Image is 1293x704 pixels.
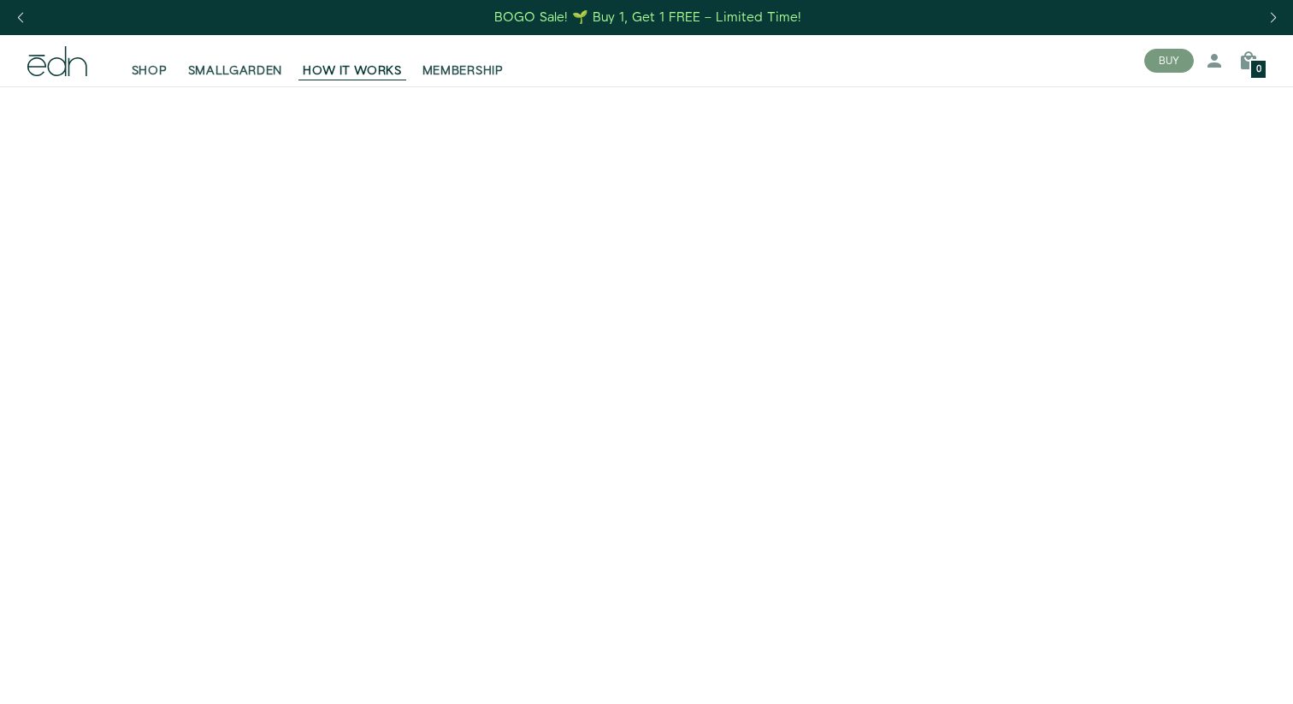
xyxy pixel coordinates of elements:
a: SMALLGARDEN [178,42,293,80]
span: HOW IT WORKS [303,62,401,80]
span: MEMBERSHIP [422,62,504,80]
span: SMALLGARDEN [188,62,283,80]
a: BOGO Sale! 🌱 Buy 1, Get 1 FREE – Limited Time! [493,4,804,31]
button: BUY [1144,49,1194,73]
a: SHOP [121,42,178,80]
div: BOGO Sale! 🌱 Buy 1, Get 1 FREE – Limited Time! [494,9,801,27]
a: HOW IT WORKS [292,42,411,80]
span: 0 [1256,65,1261,74]
iframe: Opens a widget where you can find more information [1160,653,1276,695]
a: MEMBERSHIP [412,42,514,80]
span: SHOP [132,62,168,80]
